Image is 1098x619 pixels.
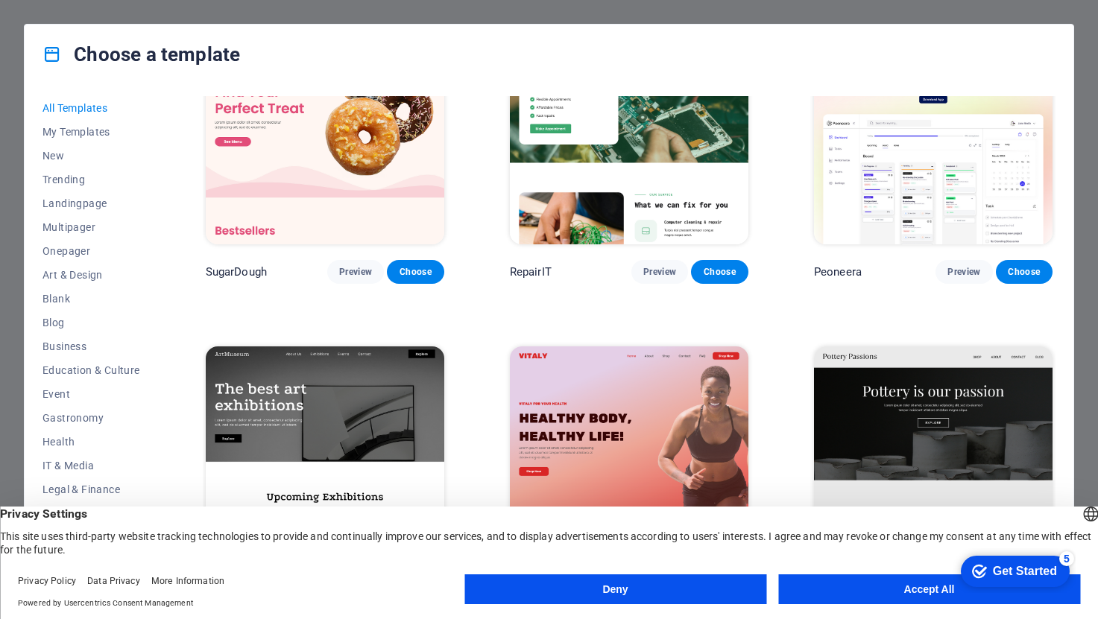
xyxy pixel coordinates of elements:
[935,260,992,284] button: Preview
[42,191,140,215] button: Landingpage
[42,102,140,114] span: All Templates
[42,287,140,311] button: Blank
[814,346,1053,566] img: Pottery Passions
[42,358,140,382] button: Education & Culture
[510,346,748,566] img: Vitaly
[631,260,688,284] button: Preview
[206,346,444,566] img: Art Museum
[42,245,140,257] span: Onepager
[703,266,736,278] span: Choose
[42,150,140,162] span: New
[42,388,140,400] span: Event
[327,260,384,284] button: Preview
[42,483,140,495] span: Legal & Finance
[12,7,121,39] div: Get Started 5 items remaining, 0% complete
[387,260,444,284] button: Choose
[42,334,140,358] button: Business
[42,144,140,168] button: New
[44,16,108,30] div: Get Started
[42,120,140,144] button: My Templates
[206,25,444,244] img: SugarDough
[42,364,140,376] span: Education & Culture
[42,263,140,287] button: Art & Design
[206,264,267,279] p: SugarDough
[339,266,372,278] span: Preview
[42,215,140,239] button: Multipager
[510,264,552,279] p: RepairIT
[42,406,140,430] button: Gastronomy
[42,501,140,525] button: Non-Profit
[996,260,1053,284] button: Choose
[42,382,140,406] button: Event
[42,311,140,334] button: Blog
[42,174,140,185] span: Trending
[814,25,1053,244] img: Peoneera
[814,264,862,279] p: Peoneera
[42,197,140,209] span: Landingpage
[399,266,432,278] span: Choose
[42,317,140,328] span: Blog
[42,96,140,120] button: All Templates
[42,168,140,191] button: Trending
[42,221,140,233] span: Multipager
[42,454,140,477] button: IT & Media
[42,239,140,263] button: Onepager
[42,269,140,281] span: Art & Design
[1008,266,1041,278] span: Choose
[42,42,240,66] h4: Choose a template
[42,430,140,454] button: Health
[42,293,140,305] span: Blank
[947,266,980,278] span: Preview
[42,340,140,352] span: Business
[691,260,748,284] button: Choose
[510,25,748,244] img: RepairIT
[42,436,140,448] span: Health
[42,460,140,472] span: IT & Media
[42,412,140,424] span: Gastronomy
[110,3,125,18] div: 5
[42,477,140,501] button: Legal & Finance
[643,266,676,278] span: Preview
[42,126,140,138] span: My Templates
